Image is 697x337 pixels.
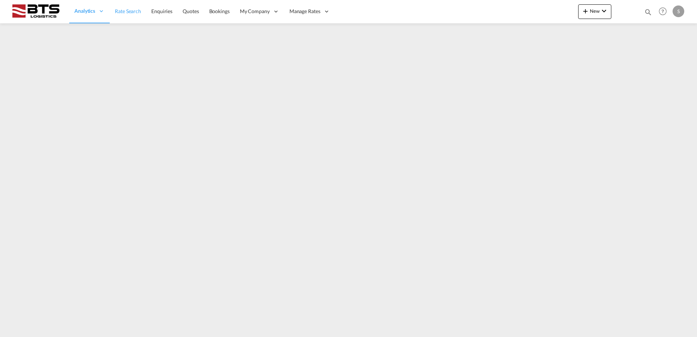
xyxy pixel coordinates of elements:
[673,5,684,17] div: S
[657,5,673,18] div: Help
[581,8,608,14] span: New
[578,4,611,19] button: icon-plus 400-fgNewicon-chevron-down
[644,8,652,16] md-icon: icon-magnify
[151,8,172,14] span: Enquiries
[74,7,95,15] span: Analytics
[657,5,669,18] span: Help
[644,8,652,19] div: icon-magnify
[115,8,141,14] span: Rate Search
[289,8,320,15] span: Manage Rates
[183,8,199,14] span: Quotes
[209,8,230,14] span: Bookings
[600,7,608,15] md-icon: icon-chevron-down
[240,8,270,15] span: My Company
[11,3,60,20] img: cdcc71d0be7811ed9adfbf939d2aa0e8.png
[581,7,590,15] md-icon: icon-plus 400-fg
